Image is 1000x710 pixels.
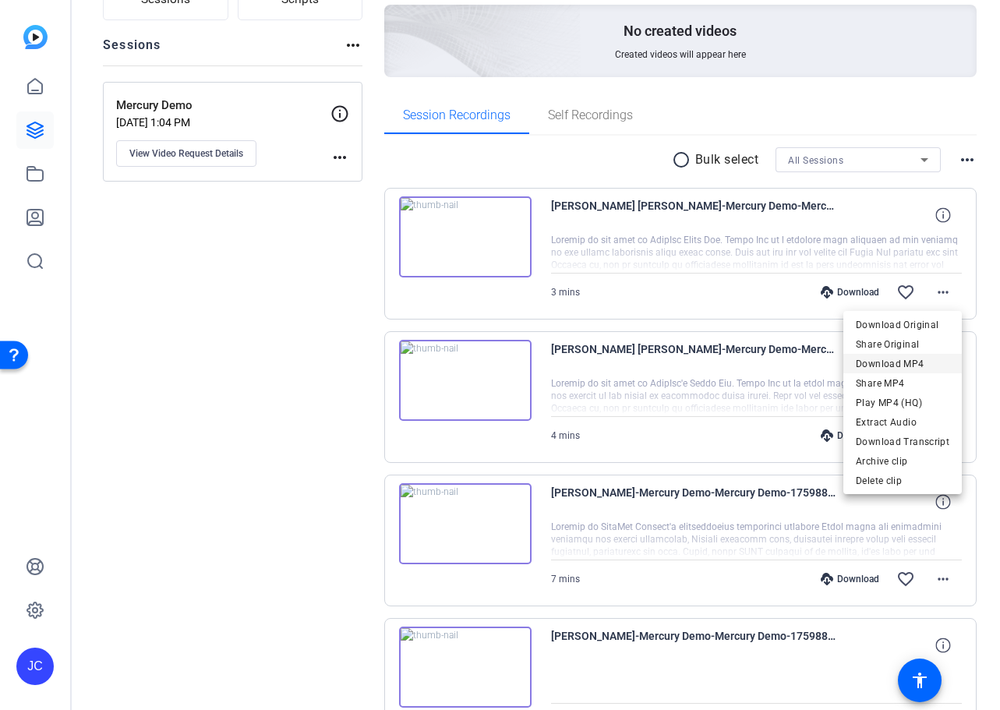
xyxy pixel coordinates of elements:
[856,394,949,412] span: Play MP4 (HQ)
[856,413,949,432] span: Extract Audio
[856,335,949,354] span: Share Original
[856,433,949,451] span: Download Transcript
[856,452,949,471] span: Archive clip
[856,374,949,393] span: Share MP4
[856,472,949,490] span: Delete clip
[856,316,949,334] span: Download Original
[856,355,949,373] span: Download MP4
